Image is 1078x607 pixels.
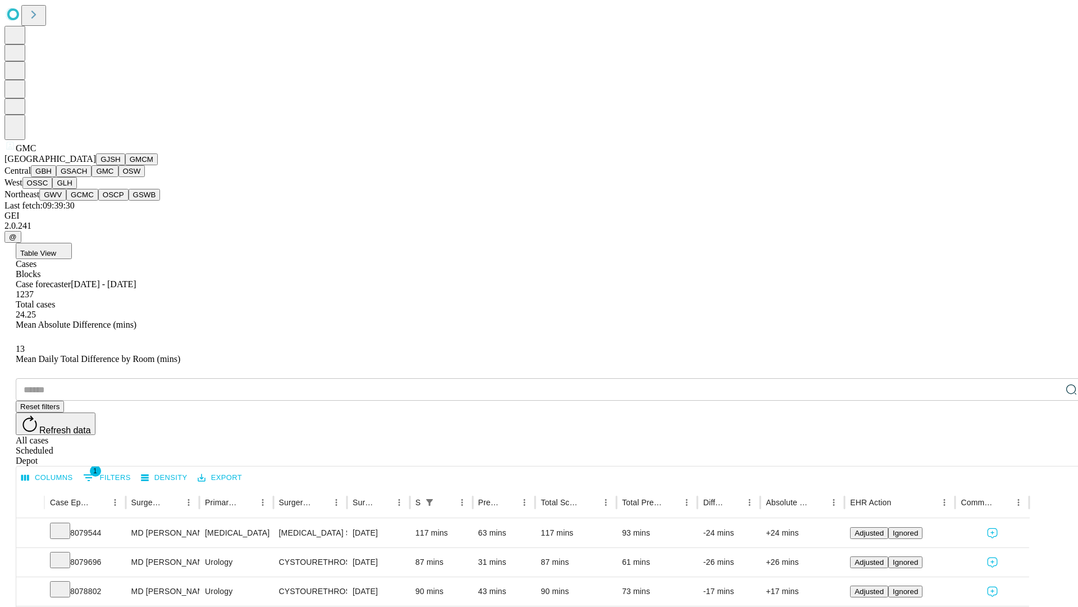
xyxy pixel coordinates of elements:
div: 73 mins [622,577,692,606]
div: MD [PERSON_NAME] A Md [131,519,194,547]
button: Select columns [19,469,76,487]
button: GCMC [66,189,98,201]
div: +26 mins [766,548,839,577]
button: Menu [742,495,757,510]
button: Ignored [888,556,922,568]
button: Ignored [888,527,922,539]
div: CYSTOURETHROSCOPY WITH INSERTION URETERAL [MEDICAL_DATA] [279,548,341,577]
span: Reset filters [20,402,60,411]
div: [MEDICAL_DATA] SKIN AND [MEDICAL_DATA] [279,519,341,547]
div: EHR Action [850,498,891,507]
span: West [4,178,22,187]
button: Menu [391,495,407,510]
div: Total Scheduled Duration [541,498,581,507]
button: Expand [22,582,39,602]
button: GSWB [129,189,161,201]
span: Mean Absolute Difference (mins) [16,320,136,329]
button: Sort [501,495,517,510]
button: Sort [892,495,908,510]
div: 8079696 [50,548,120,577]
button: Sort [438,495,454,510]
button: Show filters [422,495,437,510]
span: GMC [16,143,36,153]
div: 2.0.241 [4,221,1074,231]
button: Sort [810,495,826,510]
button: Reset filters [16,401,64,413]
div: Surgery Name [279,498,312,507]
div: Surgeon Name [131,498,164,507]
button: Expand [22,524,39,543]
button: Sort [92,495,107,510]
div: 93 mins [622,519,692,547]
div: 87 mins [541,548,611,577]
div: -26 mins [703,548,755,577]
div: Scheduled In Room Duration [415,498,421,507]
div: [DATE] [353,577,404,606]
span: Refresh data [39,425,91,435]
span: [DATE] - [DATE] [71,279,136,289]
span: Total cases [16,300,55,309]
div: Comments [961,498,993,507]
button: Menu [181,495,197,510]
button: Menu [454,495,470,510]
button: Menu [598,495,614,510]
div: Total Predicted Duration [622,498,663,507]
div: Absolute Difference [766,498,809,507]
button: GMC [92,165,118,177]
button: Sort [726,495,742,510]
button: Adjusted [850,556,888,568]
div: +17 mins [766,577,839,606]
div: 87 mins [415,548,467,577]
button: OSW [118,165,145,177]
div: 117 mins [415,519,467,547]
div: 117 mins [541,519,611,547]
button: Menu [255,495,271,510]
button: Sort [376,495,391,510]
div: Predicted In Room Duration [478,498,500,507]
div: -24 mins [703,519,755,547]
span: Adjusted [855,558,884,567]
button: @ [4,231,21,243]
span: Ignored [893,587,918,596]
div: 43 mins [478,577,530,606]
span: Ignored [893,529,918,537]
div: Surgery Date [353,498,374,507]
div: 61 mins [622,548,692,577]
div: Urology [205,548,267,577]
button: Sort [995,495,1011,510]
span: Table View [20,249,56,257]
button: Table View [16,243,72,259]
div: Primary Service [205,498,237,507]
button: Sort [313,495,328,510]
button: OSSC [22,177,53,189]
button: Sort [239,495,255,510]
span: 24.25 [16,310,36,319]
div: [DATE] [353,519,404,547]
div: MD [PERSON_NAME] [PERSON_NAME] Md [131,577,194,606]
span: Case forecaster [16,279,71,289]
button: Sort [582,495,598,510]
span: Northeast [4,189,39,199]
button: Menu [1011,495,1026,510]
div: -17 mins [703,577,755,606]
span: [GEOGRAPHIC_DATA] [4,154,96,164]
div: Urology [205,577,267,606]
span: @ [9,233,17,241]
div: 90 mins [541,577,611,606]
button: GLH [52,177,76,189]
button: OSCP [98,189,129,201]
button: Menu [826,495,842,510]
span: 1237 [16,289,34,299]
button: Density [138,469,190,487]
button: Sort [663,495,679,510]
span: 13 [16,344,25,354]
div: 1 active filter [422,495,437,510]
div: CYSTOURETHROSCOPY [MEDICAL_DATA] WITH [MEDICAL_DATA] AND [MEDICAL_DATA] INSERTION [279,577,341,606]
div: +24 mins [766,519,839,547]
button: GJSH [96,153,125,165]
button: Menu [937,495,952,510]
div: 31 mins [478,548,530,577]
button: Menu [679,495,695,510]
div: 8078802 [50,577,120,606]
button: Export [195,469,245,487]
